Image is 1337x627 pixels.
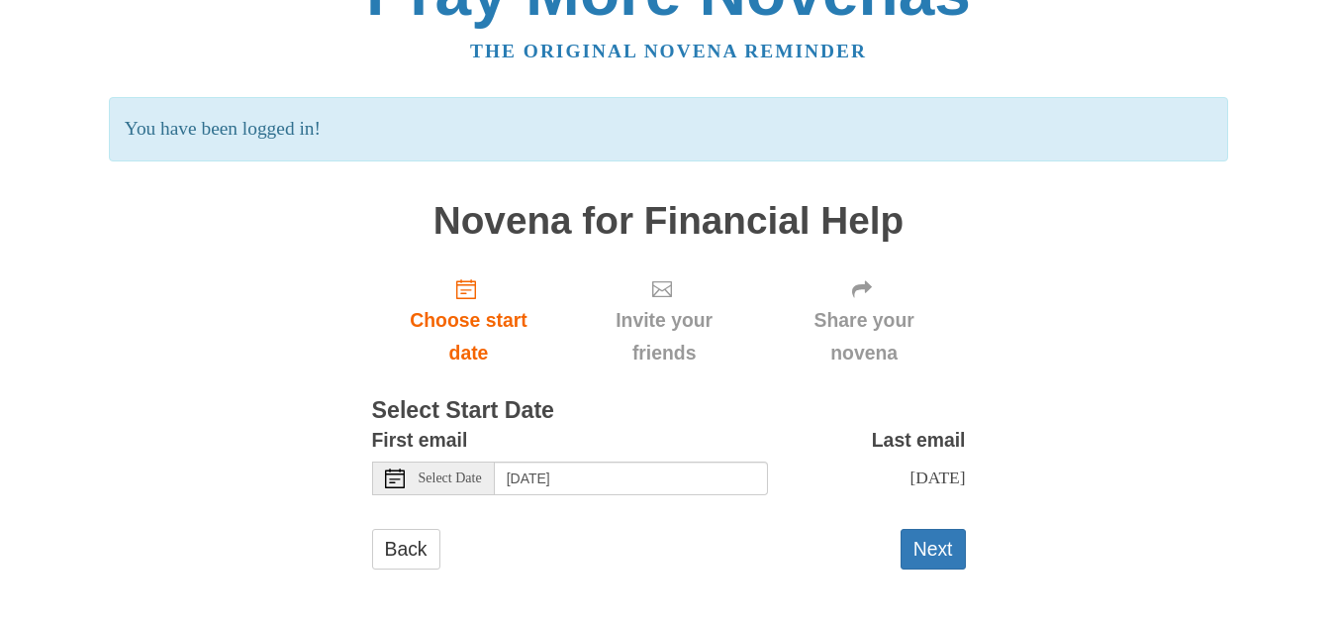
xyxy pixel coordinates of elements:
[372,261,566,379] a: Choose start date
[872,424,966,457] label: Last email
[585,304,742,369] span: Invite your friends
[372,424,468,457] label: First email
[392,304,546,369] span: Choose start date
[565,261,762,379] div: Click "Next" to confirm your start date first.
[763,261,966,379] div: Click "Next" to confirm your start date first.
[470,41,867,61] a: The original novena reminder
[419,471,482,485] span: Select Date
[372,529,440,570] a: Back
[372,200,966,243] h1: Novena for Financial Help
[909,468,965,487] span: [DATE]
[783,304,946,369] span: Share your novena
[372,398,966,424] h3: Select Start Date
[109,97,1228,161] p: You have been logged in!
[901,529,966,570] button: Next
